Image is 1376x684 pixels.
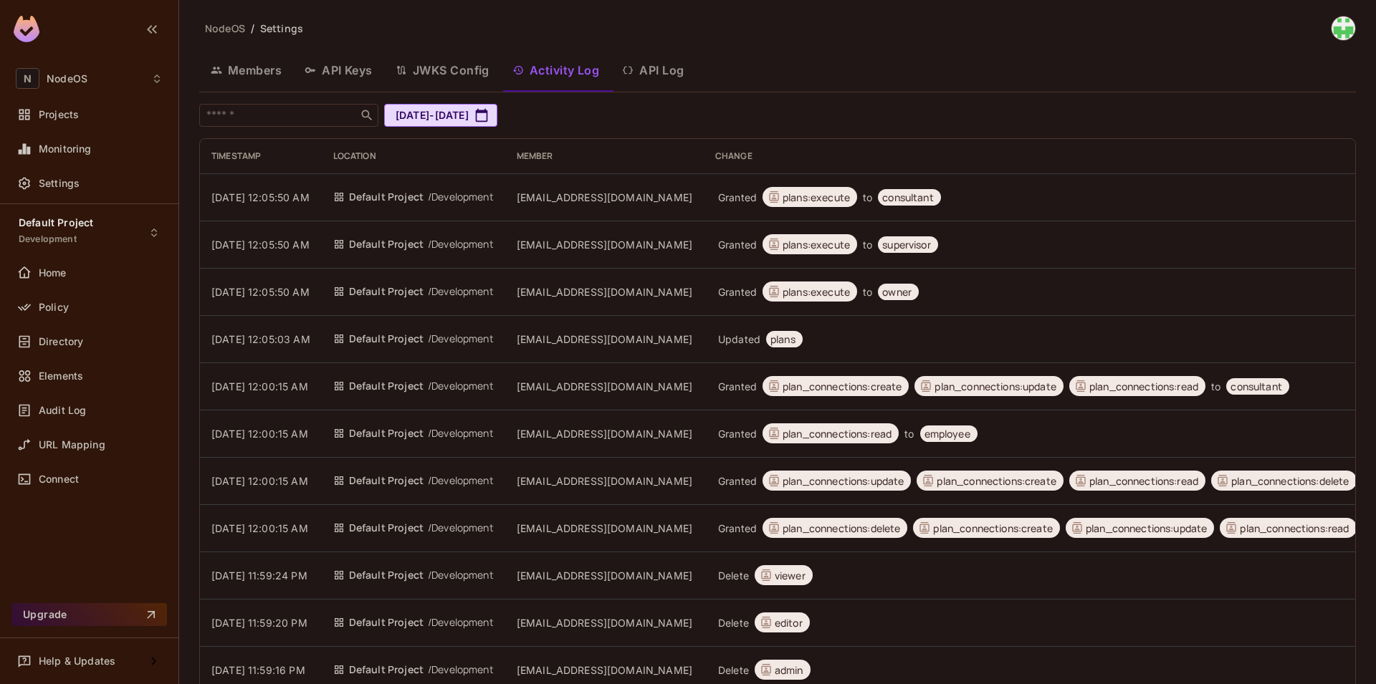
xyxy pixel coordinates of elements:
[39,655,115,667] span: Help & Updates
[863,285,872,299] span: to
[718,191,757,204] span: Granted
[14,16,39,42] img: SReyMgAAAABJRU5ErkJggg==
[211,522,308,534] span: [DATE] 12:00:15 AM
[11,603,167,626] button: Upgrade
[428,284,494,299] span: / Development
[611,52,695,88] button: API Log
[211,333,310,345] span: [DATE] 12:05:03 AM
[924,427,970,440] span: employee
[517,380,692,392] span: [EMAIL_ADDRESS][DOMAIN_NAME]
[428,567,494,583] span: / Development
[251,21,254,35] li: /
[349,378,424,394] span: Default Project
[384,52,501,88] button: JWKS Config
[211,150,310,162] div: Timestamp
[428,236,494,252] span: / Development
[39,143,92,155] span: Monitoring
[428,473,494,488] span: / Development
[882,238,931,251] span: supervisor
[211,664,305,676] span: [DATE] 11:59:16 PM
[211,191,310,203] span: [DATE] 12:05:50 AM
[349,284,424,299] span: Default Project
[211,569,307,582] span: [DATE] 11:59:24 PM
[882,191,934,204] span: consultant
[718,521,757,535] span: Granted
[775,616,803,630] span: editor
[39,109,79,120] span: Projects
[39,336,83,347] span: Directory
[349,520,424,536] span: Default Project
[19,233,77,245] span: Development
[1332,16,1355,40] img: tanishq@quantegies.com
[718,616,749,630] span: Delete
[39,267,67,279] span: Home
[882,285,912,299] span: owner
[349,662,424,678] span: Default Project
[39,473,79,485] span: Connect
[16,68,39,89] span: N
[349,473,424,488] span: Default Project
[428,662,494,678] span: / Development
[211,380,308,392] span: [DATE] 12:00:15 AM
[211,239,310,251] span: [DATE] 12:05:50 AM
[211,286,310,298] span: [DATE] 12:05:50 AM
[428,331,494,347] span: / Development
[349,425,424,441] span: Default Project
[211,617,307,629] span: [DATE] 11:59:20 PM
[937,474,1056,488] span: plan_connections:create
[19,217,93,228] span: Default Project
[718,285,757,299] span: Granted
[935,380,1056,393] span: plan_connections:update
[501,52,611,88] button: Activity Log
[39,370,83,382] span: Elements
[783,427,892,440] span: plan_connections:read
[517,617,692,629] span: [EMAIL_ADDRESS][DOMAIN_NAME]
[863,191,872,204] span: to
[517,569,692,582] span: [EMAIL_ADDRESS][DOMAIN_NAME]
[718,663,749,677] span: Delete
[718,332,760,346] span: Updated
[517,286,692,298] span: [EMAIL_ADDRESS][DOMAIN_NAME]
[1089,380,1198,393] span: plan_connections:read
[260,21,303,35] span: Settings
[718,380,757,393] span: Granted
[333,150,494,162] div: Location
[205,21,245,35] span: NodeOS
[293,52,384,88] button: API Keys
[428,378,494,394] span: / Development
[349,331,424,347] span: Default Project
[904,427,914,440] span: to
[718,474,757,488] span: Granted
[1089,474,1198,488] span: plan_connections:read
[783,285,850,299] span: plans:execute
[863,238,872,251] span: to
[517,191,692,203] span: [EMAIL_ADDRESS][DOMAIN_NAME]
[39,302,69,313] span: Policy
[428,520,494,536] span: / Development
[770,332,795,346] span: plans
[783,521,900,535] span: plan_connections:delete
[517,522,692,534] span: [EMAIL_ADDRESS][DOMAIN_NAME]
[349,189,424,205] span: Default Project
[933,521,1052,535] span: plan_connections:create
[783,474,904,488] span: plan_connections:update
[39,178,80,189] span: Settings
[1231,474,1349,488] span: plan_connections:delete
[517,428,692,440] span: [EMAIL_ADDRESS][DOMAIN_NAME]
[718,569,749,582] span: Delete
[349,567,424,583] span: Default Project
[47,73,87,85] span: Workspace: NodeOS
[1086,521,1207,535] span: plan_connections:update
[1231,380,1282,393] span: consultant
[39,439,105,451] span: URL Mapping
[718,427,757,440] span: Granted
[349,615,424,630] span: Default Project
[349,236,424,252] span: Default Project
[199,52,293,88] button: Members
[517,239,692,251] span: [EMAIL_ADDRESS][DOMAIN_NAME]
[517,664,692,676] span: [EMAIL_ADDRESS][DOMAIN_NAME]
[39,405,86,416] span: Audit Log
[211,428,308,440] span: [DATE] 12:00:15 AM
[775,663,803,677] span: admin
[211,475,308,487] span: [DATE] 12:00:15 AM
